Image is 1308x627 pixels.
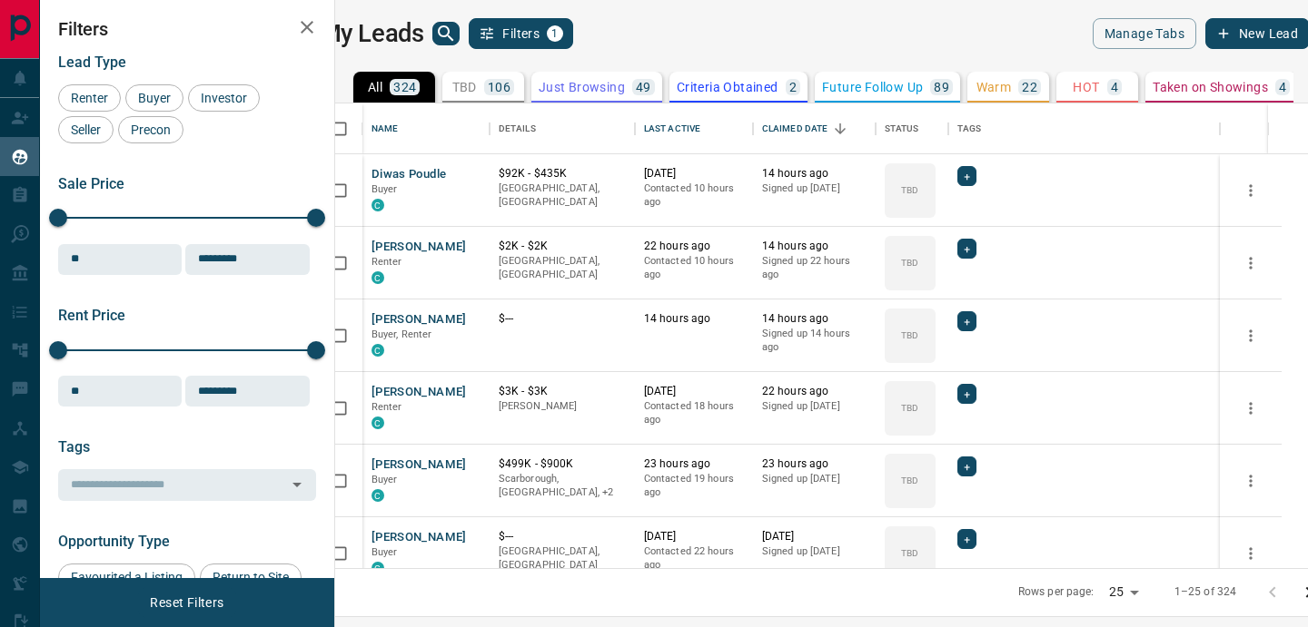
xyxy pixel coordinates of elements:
[372,166,447,183] button: Diwas Poudle
[957,311,976,331] div: +
[1022,81,1037,93] p: 22
[1279,81,1286,93] p: 4
[372,456,467,474] button: [PERSON_NAME]
[827,116,853,142] button: Sort
[490,103,635,154] div: Details
[1174,584,1236,600] p: 1–25 of 324
[762,166,867,181] p: 14 hours ago
[1237,322,1264,349] button: more
[644,254,744,282] p: Contacted 10 hours ago
[58,307,125,324] span: Rent Price
[58,175,124,192] span: Sale Price
[499,254,626,282] p: [GEOGRAPHIC_DATA], [GEOGRAPHIC_DATA]
[499,529,626,544] p: $---
[901,401,918,415] p: TBD
[964,312,970,330] span: +
[499,384,626,399] p: $3K - $3K
[499,544,626,573] p: [GEOGRAPHIC_DATA], [GEOGRAPHIC_DATA]
[64,570,189,584] span: Favourited a Listing
[499,181,626,210] p: [GEOGRAPHIC_DATA], [GEOGRAPHIC_DATA]
[372,546,398,558] span: Buyer
[206,570,295,584] span: Return to Site
[58,18,316,40] h2: Filters
[762,529,867,544] p: [DATE]
[1018,584,1095,600] p: Rows per page:
[488,81,510,93] p: 106
[1102,579,1145,605] div: 25
[876,103,948,154] div: Status
[499,311,626,327] p: $---
[58,54,126,71] span: Lead Type
[1237,540,1264,567] button: more
[762,399,867,414] p: Signed up [DATE]
[644,103,700,154] div: Last Active
[957,529,976,549] div: +
[1073,81,1099,93] p: HOT
[393,81,416,93] p: 324
[762,472,867,486] p: Signed up [DATE]
[539,81,625,93] p: Just Browsing
[372,271,384,284] div: condos.ca
[372,328,432,340] span: Buyer, Renter
[372,416,384,429] div: condos.ca
[372,489,384,502] div: condos.ca
[762,239,867,254] p: 14 hours ago
[762,311,867,327] p: 14 hours ago
[976,81,1012,93] p: Warm
[644,384,744,399] p: [DATE]
[901,183,918,197] p: TBD
[964,240,970,258] span: +
[432,22,460,45] button: search button
[372,311,467,328] button: [PERSON_NAME]
[644,529,744,544] p: [DATE]
[644,399,744,427] p: Contacted 18 hours ago
[188,84,260,112] div: Investor
[58,563,195,591] div: Favourited a Listing
[762,254,867,282] p: Signed up 22 hours ago
[762,103,828,154] div: Claimed Date
[499,239,626,254] p: $2K - $2K
[194,91,253,105] span: Investor
[58,84,121,112] div: Renter
[677,81,778,93] p: Criteria Obtained
[934,81,949,93] p: 89
[372,384,467,401] button: [PERSON_NAME]
[762,384,867,399] p: 22 hours ago
[372,344,384,357] div: condos.ca
[901,256,918,269] p: TBD
[964,457,970,475] span: +
[469,18,573,49] button: Filters1
[499,472,626,500] p: North York, Toronto
[58,438,90,456] span: Tags
[635,103,753,154] div: Last Active
[822,81,923,93] p: Future Follow Up
[762,181,867,196] p: Signed up [DATE]
[901,474,918,487] p: TBD
[753,103,876,154] div: Claimed Date
[964,167,970,185] span: +
[901,546,918,560] p: TBD
[644,166,744,181] p: [DATE]
[957,456,976,476] div: +
[58,116,114,143] div: Seller
[64,91,114,105] span: Renter
[1237,250,1264,277] button: more
[372,239,467,256] button: [PERSON_NAME]
[1111,81,1118,93] p: 4
[762,456,867,472] p: 23 hours ago
[644,456,744,472] p: 23 hours ago
[957,103,982,154] div: Tags
[964,530,970,548] span: +
[948,103,1221,154] div: Tags
[58,533,170,550] span: Opportunity Type
[644,472,744,500] p: Contacted 19 hours ago
[644,311,744,327] p: 14 hours ago
[372,183,398,195] span: Buyer
[499,166,626,181] p: $92K - $435K
[372,401,402,413] span: Renter
[644,181,744,210] p: Contacted 10 hours ago
[452,81,477,93] p: TBD
[372,103,399,154] div: Name
[138,587,235,618] button: Reset Filters
[762,327,867,355] p: Signed up 14 hours ago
